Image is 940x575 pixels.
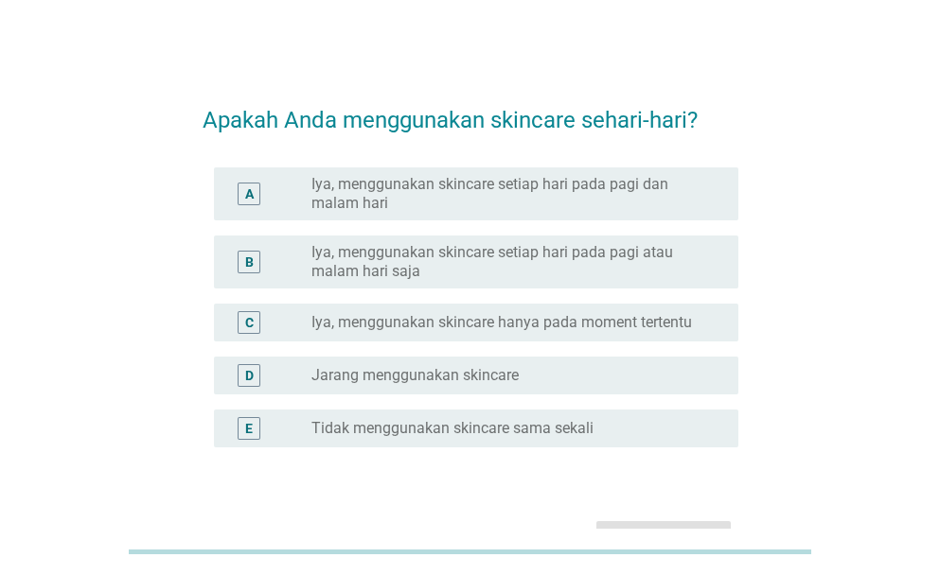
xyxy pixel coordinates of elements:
[245,252,254,271] div: B
[245,365,254,385] div: D
[311,419,594,438] label: Tidak menggunakan skincare sama sekali
[311,243,708,281] label: Iya, menggunakan skincare setiap hari pada pagi atau malam hari saja
[311,366,519,385] label: Jarang menggunakan skincare
[311,313,692,332] label: Iya, menggunakan skincare hanya pada moment tertentu
[245,418,253,438] div: E
[311,175,708,213] label: Iya, menggunakan skincare setiap hari pada pagi dan malam hari
[245,183,254,203] div: A
[203,84,738,137] h2: Apakah Anda menggunakan skincare sehari-hari?
[245,312,254,332] div: C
